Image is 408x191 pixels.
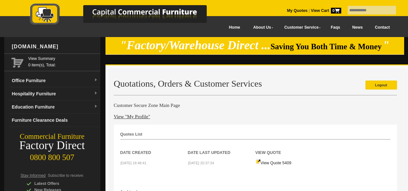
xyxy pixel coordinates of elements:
[121,161,147,165] small: [DATE] 18:48:41
[255,140,323,156] th: View Quote
[26,180,88,187] div: Latest Offers
[9,37,100,56] div: [DOMAIN_NAME]
[12,3,238,29] a: Capital Commercial Furniture Logo
[9,74,100,87] a: Office Furnituredropdown
[120,132,143,137] strong: Quotes List
[12,3,238,27] img: Capital Commercial Furniture Logo
[9,87,100,100] a: Hospitality Furnituredropdown
[114,114,150,119] a: View "My Profile"
[311,8,341,13] strong: View Cart
[188,140,255,156] th: Date Last Updated
[114,102,397,109] h4: Customer Secure Zone Main Page
[271,42,382,51] span: Saving You Both Time & Money
[48,173,84,178] span: Subscribe to receive:
[325,20,346,35] a: Faqs
[383,39,390,52] em: "
[28,55,98,62] a: View Summary
[331,8,341,14] span: 0
[346,20,369,35] a: News
[287,8,308,13] a: My Quotes
[114,79,397,89] h2: Quotations, Orders & Customer Services
[21,173,46,178] span: Stay Informed
[120,39,271,52] em: "Factory/Warehouse Direct ...
[9,114,100,127] a: Furniture Clearance Deals
[94,91,98,95] img: dropdown
[28,55,98,67] span: 0 item(s), Total:
[94,78,98,82] img: dropdown
[277,20,324,35] a: Customer Service
[365,81,397,90] a: Logout
[256,161,292,165] a: View Quote 5409
[369,20,396,35] a: Contact
[256,159,261,164] img: Quote-icon
[94,105,98,109] img: dropdown
[120,140,188,156] th: Date Created
[4,132,100,141] div: Commercial Furniture
[188,161,214,165] small: [DATE] 20:37:34
[310,8,341,13] a: View Cart0
[9,100,100,114] a: Education Furnituredropdown
[4,150,100,162] div: 0800 800 507
[246,20,277,35] a: About Us
[4,141,100,150] div: Factory Direct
